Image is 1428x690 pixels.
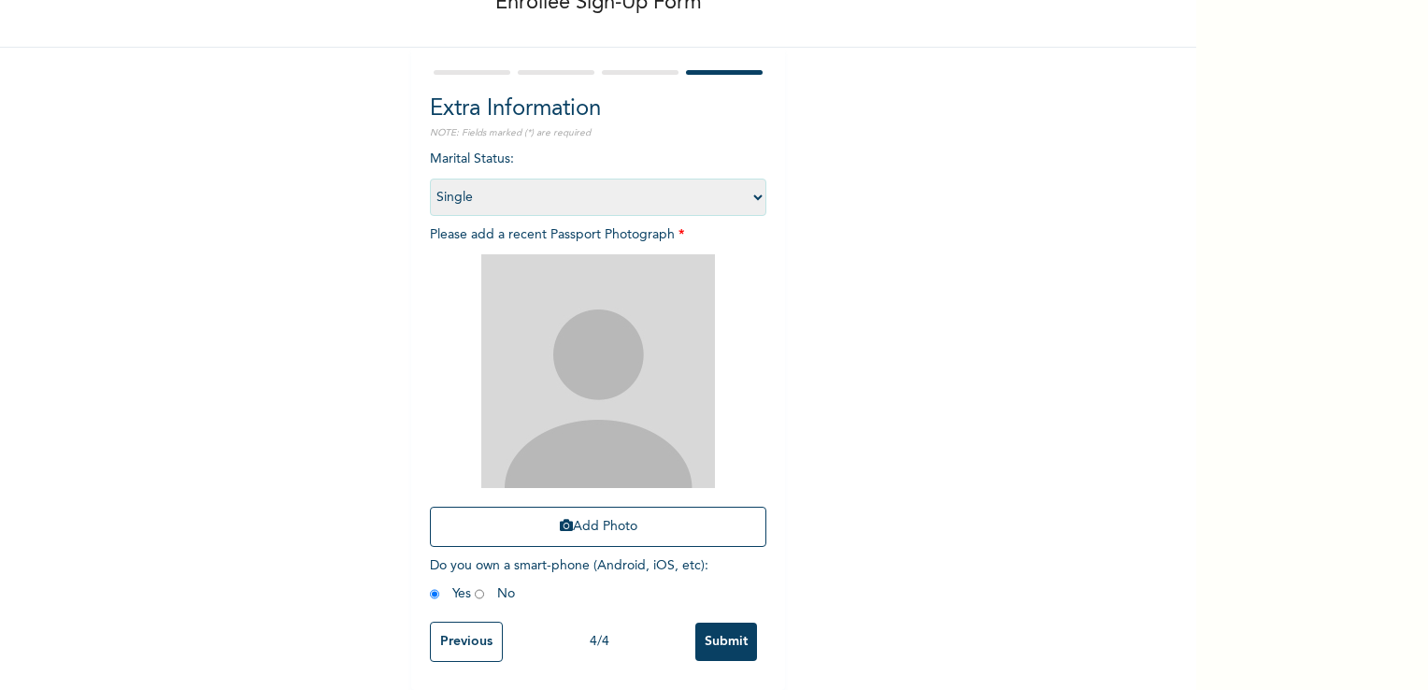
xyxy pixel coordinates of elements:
[481,254,715,488] img: Crop
[430,507,766,547] button: Add Photo
[695,623,757,661] input: Submit
[503,632,695,652] div: 4 / 4
[430,93,766,126] h2: Extra Information
[430,126,766,140] p: NOTE: Fields marked (*) are required
[430,152,766,204] span: Marital Status :
[430,622,503,662] input: Previous
[430,228,766,556] span: Please add a recent Passport Photograph
[430,559,708,600] span: Do you own a smart-phone (Android, iOS, etc) : Yes No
